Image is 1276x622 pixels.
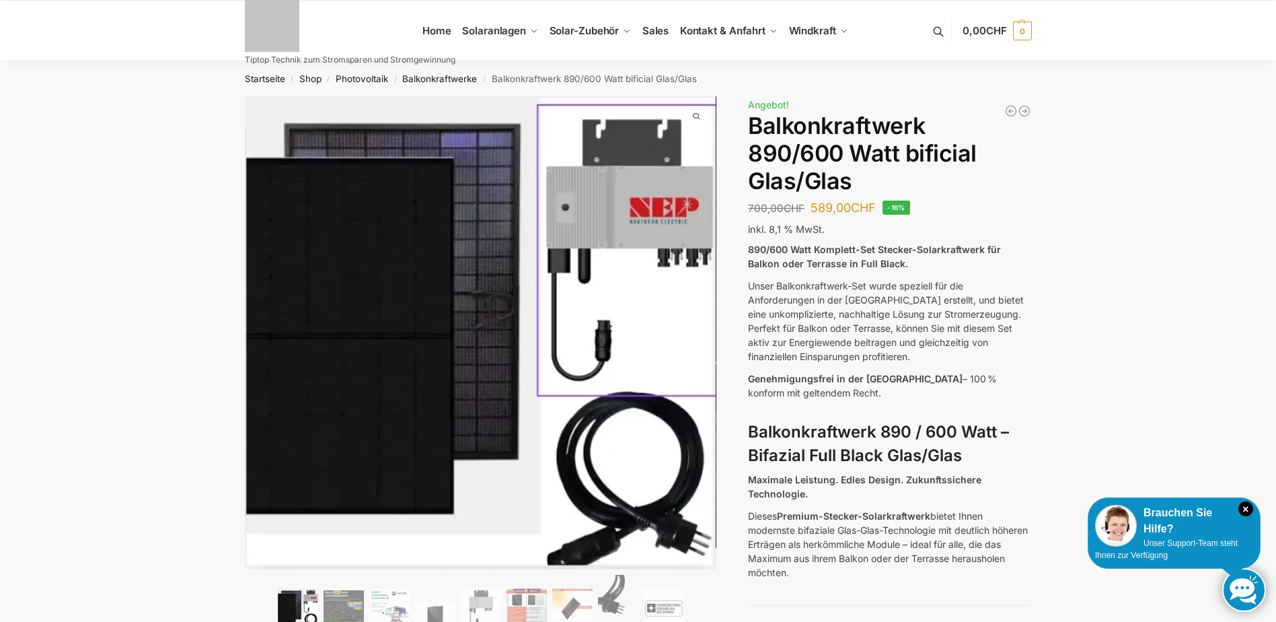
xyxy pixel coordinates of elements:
[674,1,783,61] a: Kontakt & Anfahrt
[388,74,402,85] span: /
[543,1,636,61] a: Solar-Zubehör
[748,223,825,235] span: inkl. 8,1 % MwSt.
[402,73,477,84] a: Balkonkraftwerke
[783,1,854,61] a: Windkraft
[336,73,388,84] a: Photovoltaik
[748,474,981,499] strong: Maximale Leistung. Edles Design. Zukunftssichere Technologie.
[789,24,836,37] span: Windkraft
[245,73,285,84] a: Startseite
[811,201,876,215] bdi: 589,00
[680,24,765,37] span: Kontakt & Anfahrt
[462,24,526,37] span: Solaranlagen
[245,96,717,569] img: Balkonkraftwerk 890/600 Watt bificial Glas/Glas 1
[748,279,1031,364] p: Unser Balkonkraftwerk-Set wurde speziell für die Anforderungen in der [GEOGRAPHIC_DATA] erstellt,...
[1238,502,1253,516] i: Schließen
[851,201,876,215] span: CHF
[1013,22,1032,40] span: 0
[1095,505,1137,547] img: Customer service
[883,201,910,215] span: -16%
[550,24,620,37] span: Solar-Zubehör
[963,24,1006,37] span: 0,00
[636,1,674,61] a: Sales
[1095,505,1253,537] div: Brauchen Sie Hilfe?
[748,99,789,110] span: Angebot!
[784,202,804,215] span: CHF
[963,11,1031,51] a: 0,00CHF 0
[748,422,1009,465] strong: Balkonkraftwerk 890 / 600 Watt – Bifazial Full Black Glas/Glas
[299,73,322,84] a: Shop
[1018,104,1031,118] a: Steckerkraftwerk 890/600 Watt, mit Ständer für Terrasse inkl. Lieferung
[1004,104,1018,118] a: 890/600 Watt Solarkraftwerk + 2,7 KW Batteriespeicher Genehmigungsfrei
[748,509,1031,580] p: Dieses bietet Ihnen modernste bifaziale Glas-Glas-Technologie mit deutlich höheren Erträgen als h...
[748,244,1001,269] strong: 890/600 Watt Komplett-Set Stecker-Solarkraftwerk für Balkon oder Terrasse in Full Black.
[777,510,930,522] strong: Premium-Stecker-Solarkraftwerk
[748,373,963,384] span: Genehmigungsfrei in der [GEOGRAPHIC_DATA]
[642,24,669,37] span: Sales
[285,74,299,85] span: /
[477,74,491,85] span: /
[716,96,1188,547] img: Balkonkraftwerk 890/600 Watt bificial Glas/Glas 3
[986,24,1007,37] span: CHF
[245,56,455,64] p: Tiptop Technik zum Stromsparen und Stromgewinnung
[322,74,336,85] span: /
[221,61,1055,96] nav: Breadcrumb
[748,112,1031,195] h1: Balkonkraftwerk 890/600 Watt bificial Glas/Glas
[748,373,997,399] span: – 100 % konform mit geltendem Recht.
[1095,539,1238,560] span: Unser Support-Team steht Ihnen zur Verfügung
[457,1,543,61] a: Solaranlagen
[748,202,804,215] bdi: 700,00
